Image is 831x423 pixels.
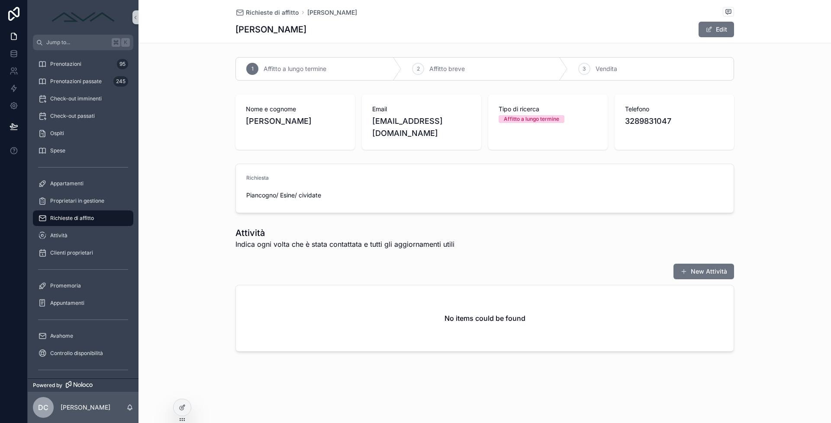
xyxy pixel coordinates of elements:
[246,105,345,113] span: Nome e cognome
[444,313,525,323] h2: No items could be found
[50,180,84,187] span: Appartamenti
[28,378,138,392] a: Powered by
[50,95,102,102] span: Check-out imminenti
[33,210,133,226] a: Richieste di affitto
[246,174,269,181] span: Richiesta
[50,147,65,154] span: Spese
[113,76,128,87] div: 245
[235,8,299,17] a: Richieste di affitto
[33,295,133,311] a: Appuntamenti
[429,65,465,73] span: Affitto breve
[246,191,361,200] span: Piancogno/ Esine/ cividate
[33,245,133,261] a: Clienti proprietari
[499,105,597,113] span: Tipo di ricerca
[33,91,133,107] a: Check-out imminenti
[33,193,133,209] a: Proprietari in gestione
[699,22,734,37] button: Edit
[50,300,84,307] span: Appuntamenti
[33,108,133,124] a: Check-out passati
[33,382,62,389] span: Powered by
[33,328,133,344] a: Avahome
[50,333,73,339] span: Avahome
[251,65,254,72] span: 1
[33,56,133,72] a: Prenotazioni95
[50,61,81,68] span: Prenotazioni
[504,115,559,123] div: Affitto a lungo termine
[246,8,299,17] span: Richieste di affitto
[625,115,724,127] span: 3289831047
[307,8,357,17] a: [PERSON_NAME]
[50,113,95,119] span: Check-out passati
[48,10,118,24] img: App logo
[33,74,133,89] a: Prenotazioni passate245
[33,126,133,141] a: Ospiti
[583,65,586,72] span: 3
[38,402,48,413] span: DC
[50,197,104,204] span: Proprietari in gestione
[33,346,133,361] a: Controllo disponibilità
[61,403,110,412] p: [PERSON_NAME]
[117,59,128,69] div: 95
[246,115,345,127] span: [PERSON_NAME]
[235,23,306,36] h1: [PERSON_NAME]
[33,35,133,50] button: Jump to...K
[33,278,133,294] a: Promemoria
[596,65,617,73] span: Vendita
[50,215,94,222] span: Richieste di affitto
[50,350,103,357] span: Controllo disponibilità
[28,50,138,378] div: scrollable content
[417,65,420,72] span: 2
[50,78,102,85] span: Prenotazioni passate
[50,249,93,256] span: Clienti proprietari
[33,143,133,158] a: Spese
[33,228,133,243] a: Attività
[235,227,454,239] h1: Attività
[50,282,81,289] span: Promemoria
[46,39,108,46] span: Jump to...
[122,39,129,46] span: K
[372,105,471,113] span: Email
[235,239,454,249] span: Indica ogni volta che è stata contattata e tutti gli aggiornamenti utili
[264,65,326,73] span: Affitto a lungo termine
[33,176,133,191] a: Appartamenti
[673,264,734,279] button: New Attività
[625,105,724,113] span: Telefono
[372,115,471,139] span: [EMAIL_ADDRESS][DOMAIN_NAME]
[50,232,68,239] span: Attività
[50,130,64,137] span: Ospiti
